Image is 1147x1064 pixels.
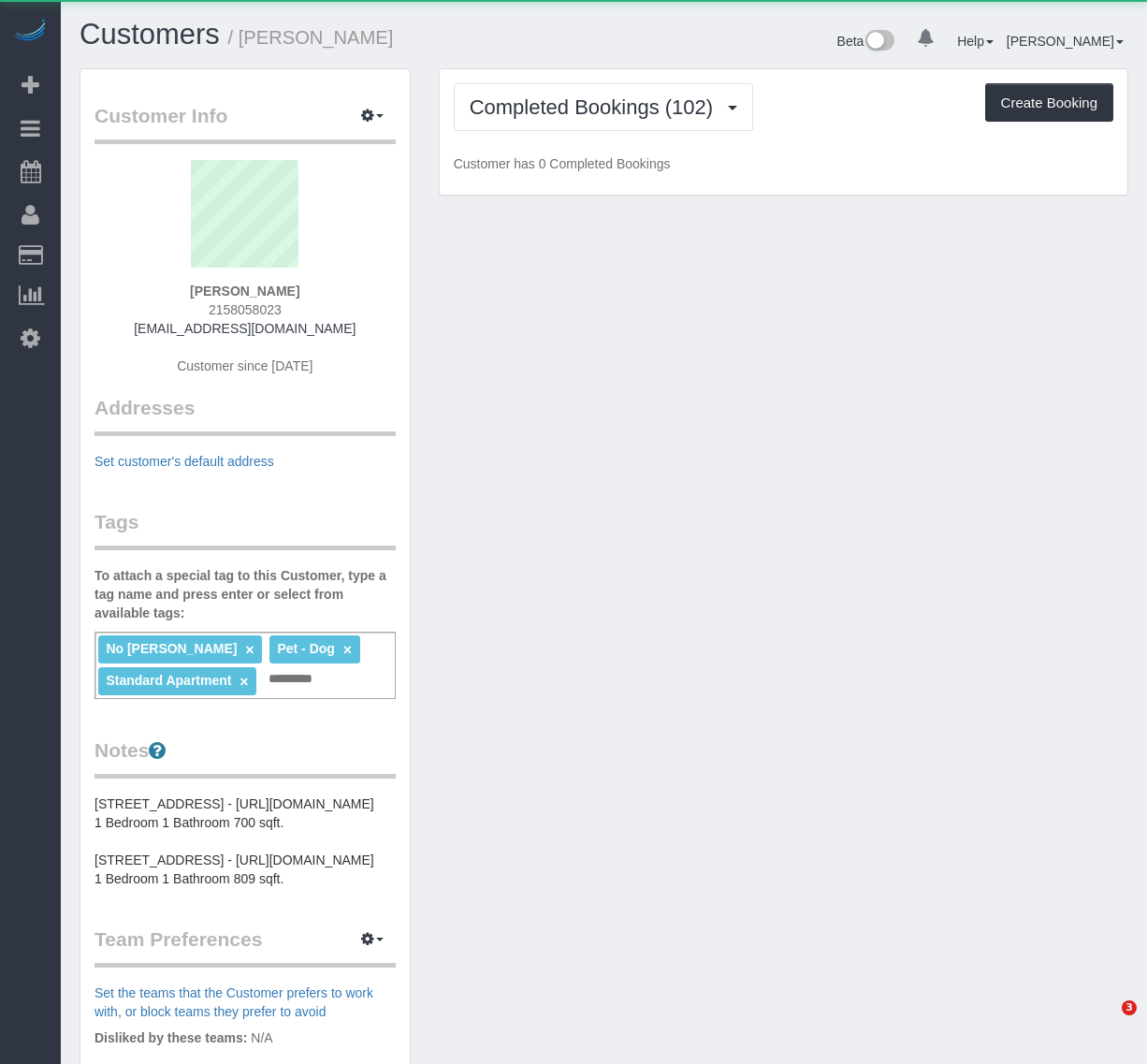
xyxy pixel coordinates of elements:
[11,19,49,45] img: Automaid Logo
[1122,1000,1137,1015] span: 3
[1083,1000,1128,1045] iframe: Intercom live chat
[80,18,220,51] a: Customers
[470,95,722,119] span: Completed Bookings (102)
[94,985,373,1019] a: Set the teams that the Customer prefers to work with, or block teams they prefer to avoid
[94,566,396,622] label: To attach a special tag to this Customer, type a tag name and press enter or select from availabl...
[94,794,396,888] pre: [STREET_ADDRESS] - [URL][DOMAIN_NAME] 1 Bedroom 1 Bathroom 700 sqft. [STREET_ADDRESS] - [URL][DOM...
[245,642,254,658] a: ×
[240,674,248,690] a: ×
[454,83,754,131] button: Completed Bookings (102)
[209,302,282,317] span: 2158058023
[94,454,274,469] a: Set customer's default address
[343,642,352,658] a: ×
[106,673,231,688] span: Standard Apartment
[251,1030,272,1045] span: N/A
[837,34,895,49] a: Beta
[134,321,356,336] a: [EMAIL_ADDRESS][DOMAIN_NAME]
[454,154,1113,173] p: Customer has 0 Completed Bookings
[106,641,237,656] span: No [PERSON_NAME]
[190,284,299,299] strong: [PERSON_NAME]
[985,83,1113,123] button: Create Booking
[94,102,396,144] legend: Customer Info
[94,926,396,968] legend: Team Preferences
[228,27,394,48] small: / [PERSON_NAME]
[957,34,994,49] a: Help
[94,508,396,550] legend: Tags
[1007,34,1124,49] a: [PERSON_NAME]
[864,30,894,54] img: New interface
[94,736,396,779] legend: Notes
[94,1028,247,1047] label: Disliked by these teams:
[277,641,334,656] span: Pet - Dog
[177,358,312,373] span: Customer since [DATE]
